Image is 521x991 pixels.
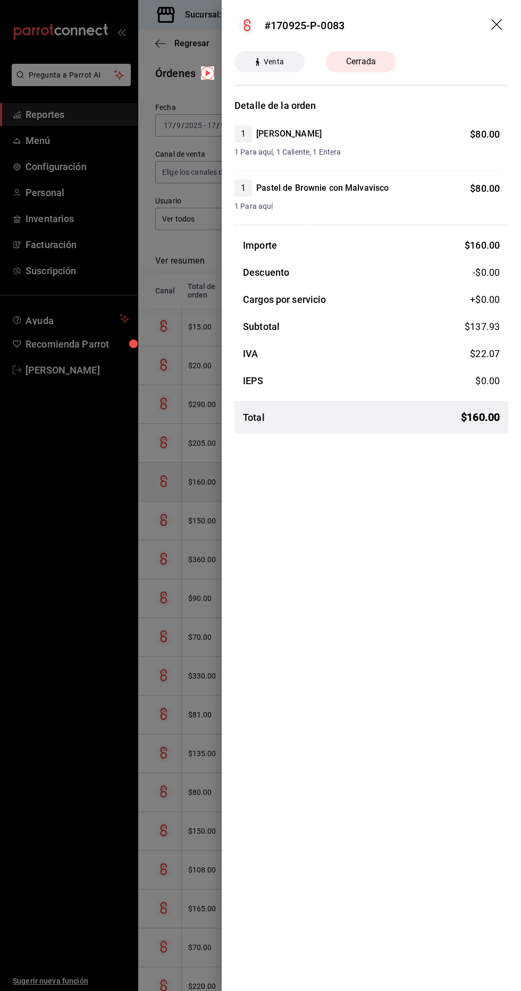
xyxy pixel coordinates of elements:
h4: [PERSON_NAME] [256,128,322,140]
span: $ 137.93 [465,321,500,332]
h3: Detalle de la orden [234,98,508,113]
span: 1 Para aquí [234,201,500,212]
h3: Total [243,410,265,425]
span: 1 [234,182,252,194]
button: drag [491,19,504,32]
span: $ 80.00 [470,129,500,140]
span: Venta [259,56,288,67]
h4: Pastel de Brownie con Malvavisco [256,182,389,194]
h3: Descuento [243,265,289,279]
span: $ 0.00 [475,375,500,386]
span: $ 160.00 [465,240,500,251]
span: $ 80.00 [470,183,500,194]
span: $ 160.00 [461,409,500,425]
span: $ 22.07 [470,348,500,359]
h3: IEPS [243,374,264,388]
div: #170925-P-0083 [264,18,344,33]
span: 1 [234,128,252,140]
h3: Subtotal [243,319,280,334]
h3: IVA [243,346,258,361]
span: 1 Para aquí, 1 Caliente, 1 Entera [234,147,500,158]
span: +$ 0.00 [470,292,500,307]
span: -$0.00 [473,265,500,279]
img: Tooltip marker [201,66,214,80]
h3: Importe [243,238,277,252]
h3: Cargos por servicio [243,292,326,307]
span: Cerrada [340,55,382,68]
